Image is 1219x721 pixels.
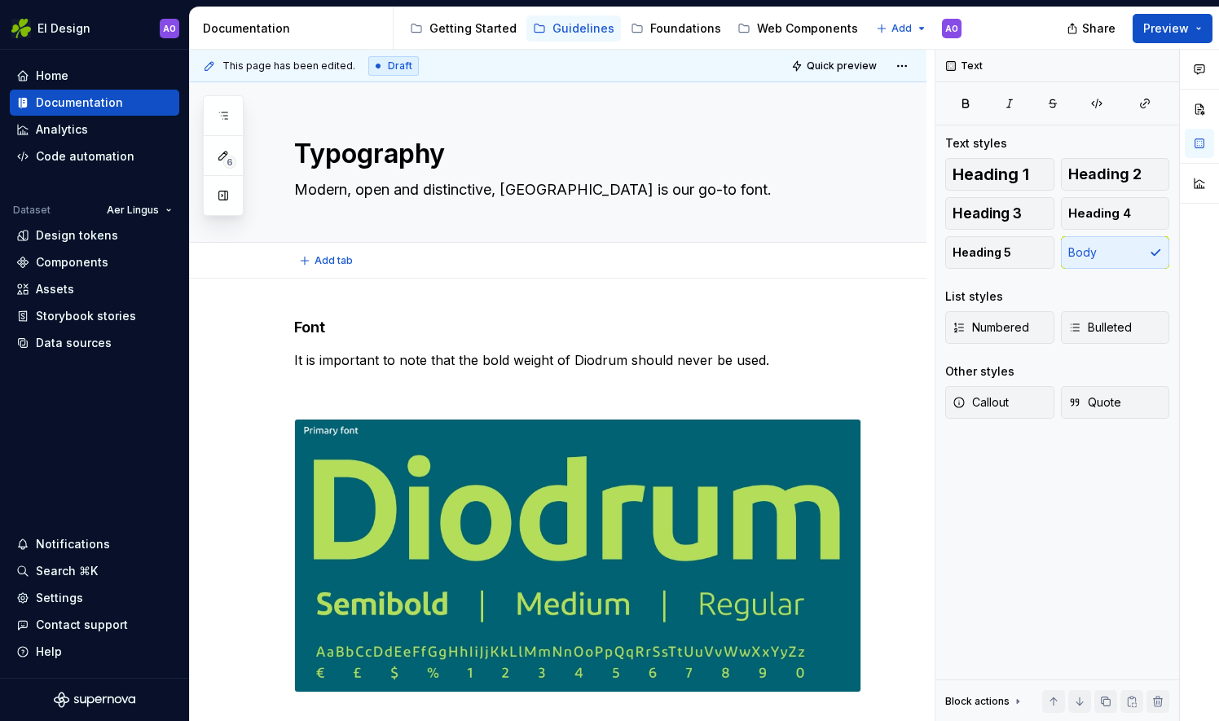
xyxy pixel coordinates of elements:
div: Contact support [36,617,128,633]
button: Aer Lingus [99,199,179,222]
a: Data sources [10,330,179,356]
div: Documentation [203,20,386,37]
a: Analytics [10,117,179,143]
a: Guidelines [526,15,621,42]
div: Notifications [36,536,110,552]
button: Heading 2 [1061,158,1170,191]
div: Foundations [650,20,721,37]
div: Code automation [36,148,134,165]
div: Search ⌘K [36,563,98,579]
button: Search ⌘K [10,558,179,584]
div: Design tokens [36,227,118,244]
textarea: Modern, open and distinctive, [GEOGRAPHIC_DATA] is our go-to font. [291,177,858,203]
div: Web Components [757,20,858,37]
button: Quote [1061,386,1170,419]
textarea: Typography [291,134,858,174]
button: Add tab [294,249,360,272]
a: Storybook stories [10,303,179,329]
button: Heading 3 [945,197,1054,230]
a: Code automation [10,143,179,169]
button: Preview [1133,14,1212,43]
a: App Components [868,15,998,42]
span: Quick preview [807,59,877,73]
div: AO [945,22,958,35]
div: Storybook stories [36,308,136,324]
button: Contact support [10,612,179,638]
div: Guidelines [552,20,614,37]
a: Foundations [624,15,728,42]
div: Help [36,644,62,660]
a: Getting Started [403,15,523,42]
span: Aer Lingus [107,204,159,217]
button: Heading 4 [1061,197,1170,230]
span: Numbered [953,319,1029,336]
div: Getting Started [429,20,517,37]
div: AO [163,22,176,35]
span: Add [891,22,912,35]
button: Numbered [945,311,1054,344]
span: Heading 2 [1068,166,1142,182]
button: Heading 5 [945,236,1054,269]
a: Components [10,249,179,275]
div: Text styles [945,135,1007,152]
button: Bulleted [1061,311,1170,344]
button: Quick preview [786,55,884,77]
div: Settings [36,590,83,606]
div: Block actions [945,695,1010,708]
p: It is important to note that the bold weight of Diodrum should never be used. [294,350,861,370]
h4: Font [294,318,861,337]
div: Page tree [403,12,868,45]
span: Heading 4 [1068,205,1131,222]
div: Assets [36,281,74,297]
div: Block actions [945,690,1024,713]
div: Documentation [36,95,123,111]
button: Help [10,639,179,665]
div: Components [36,254,108,270]
span: Callout [953,394,1009,411]
a: Home [10,63,179,89]
div: Home [36,68,68,84]
a: Settings [10,585,179,611]
div: EI Design [37,20,90,37]
a: Assets [10,276,179,302]
div: Dataset [13,204,51,217]
button: Notifications [10,531,179,557]
span: Preview [1143,20,1189,37]
button: EI DesignAO [3,11,186,46]
div: List styles [945,288,1003,305]
img: 56b5df98-d96d-4d7e-807c-0afdf3bdaefa.png [11,19,31,38]
span: Share [1082,20,1116,37]
button: Share [1058,14,1126,43]
img: b01cb3ec-1490-4557-8012-1d14dcceac8e.jpeg [295,420,860,692]
span: This page has been edited. [222,59,355,73]
span: Draft [388,59,412,73]
span: Heading 1 [953,166,1029,182]
button: Add [871,17,932,40]
a: Web Components [731,15,865,42]
svg: Supernova Logo [54,692,135,708]
div: Other styles [945,363,1014,380]
span: 6 [223,156,236,169]
a: Documentation [10,90,179,116]
span: Bulleted [1068,319,1132,336]
span: Add tab [315,254,353,267]
span: Heading 5 [953,244,1011,261]
span: Quote [1068,394,1121,411]
div: Analytics [36,121,88,138]
span: Heading 3 [953,205,1022,222]
button: Callout [945,386,1054,419]
button: Heading 1 [945,158,1054,191]
a: Design tokens [10,222,179,248]
div: Data sources [36,335,112,351]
